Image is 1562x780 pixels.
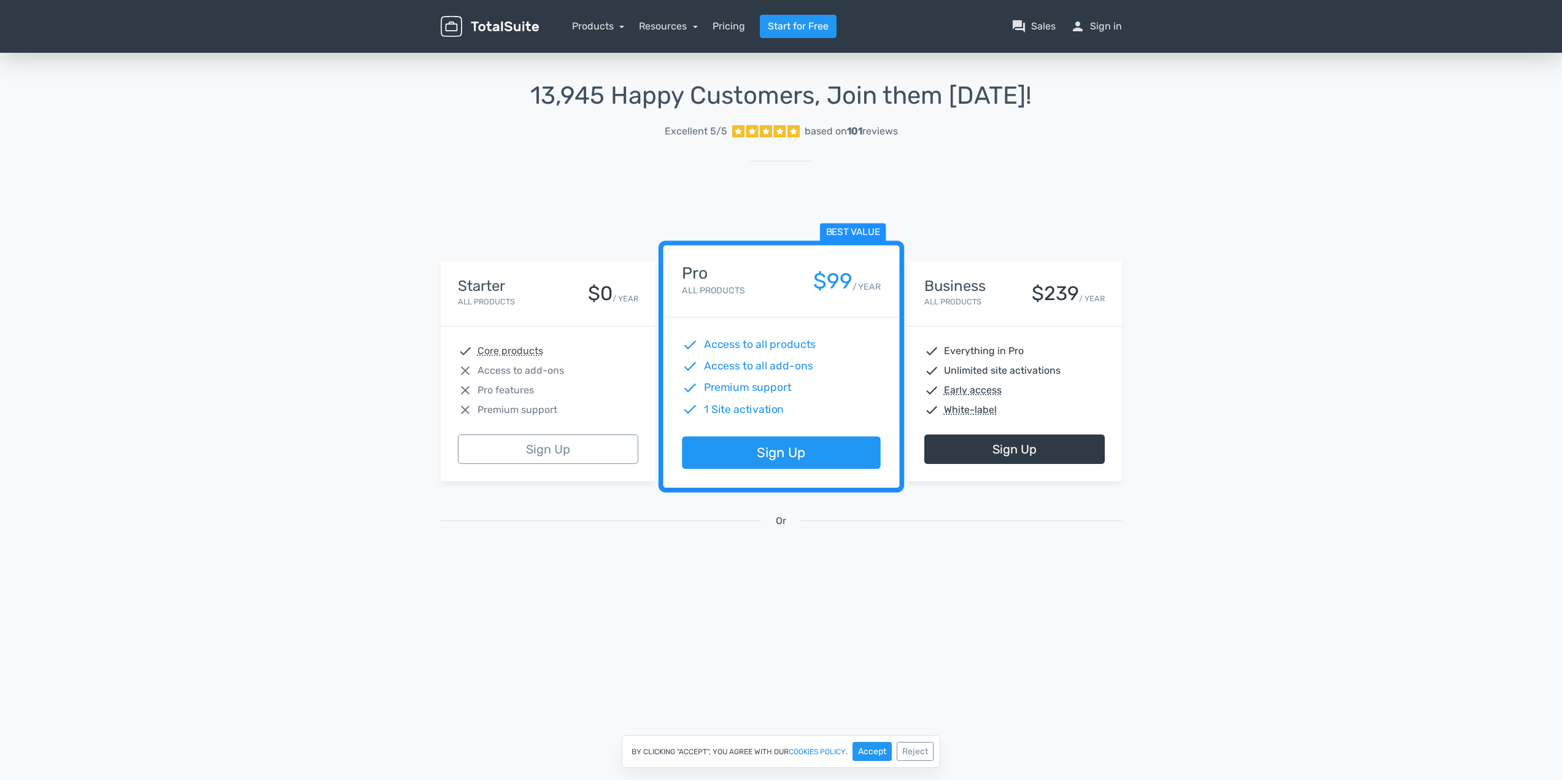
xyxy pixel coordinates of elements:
div: By clicking "Accept", you agree with our . [622,735,940,768]
img: TotalSuite for WordPress [441,16,539,37]
span: check [924,344,939,358]
a: question_answerSales [1011,19,1056,34]
span: check [682,380,698,396]
span: check [924,363,939,378]
abbr: White-label [944,403,997,417]
button: Accept [853,742,892,761]
span: Best value [819,223,886,242]
div: based on reviews [805,124,898,139]
span: close [458,403,473,417]
h4: Starter [458,278,515,294]
h4: Business [924,278,986,294]
span: Access to add-ons [477,363,564,378]
h1: 13,945 Happy Customers, Join them [DATE]! [441,82,1122,109]
a: Sign Up [682,437,880,469]
span: Everything in Pro [944,344,1024,358]
span: close [458,363,473,378]
span: Pro features [477,383,534,398]
small: / YEAR [852,280,880,293]
abbr: Core products [477,344,543,358]
span: check [924,403,939,417]
span: check [682,401,698,417]
span: person [1070,19,1085,34]
a: Pricing [713,19,745,34]
a: Resources [639,20,698,32]
small: / YEAR [1079,293,1105,304]
a: Products [572,20,625,32]
span: check [924,383,939,398]
span: close [458,383,473,398]
h4: Pro [682,265,744,282]
span: check [682,337,698,353]
span: Unlimited site activations [944,363,1061,378]
span: check [458,344,473,358]
small: All Products [682,285,744,296]
a: Excellent 5/5 based on101reviews [441,119,1122,144]
strong: 101 [847,125,862,137]
div: $99 [813,269,852,293]
span: Premium support [703,380,791,396]
span: Access to all add-ons [703,358,813,374]
small: All Products [924,297,981,306]
a: Sign Up [458,434,638,464]
span: question_answer [1011,19,1026,34]
a: Sign Up [924,434,1105,464]
span: Access to all products [703,337,816,353]
span: Excellent 5/5 [665,124,727,139]
a: personSign in [1070,19,1122,34]
div: $0 [588,283,613,304]
span: Or [776,514,786,528]
span: 1 Site activation [703,401,784,417]
span: Premium support [477,403,557,417]
a: Start for Free [760,15,837,38]
button: Reject [897,742,934,761]
small: / YEAR [613,293,638,304]
abbr: Early access [944,383,1002,398]
a: cookies policy [789,748,846,755]
small: All Products [458,297,515,306]
span: check [682,358,698,374]
div: $239 [1032,283,1079,304]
